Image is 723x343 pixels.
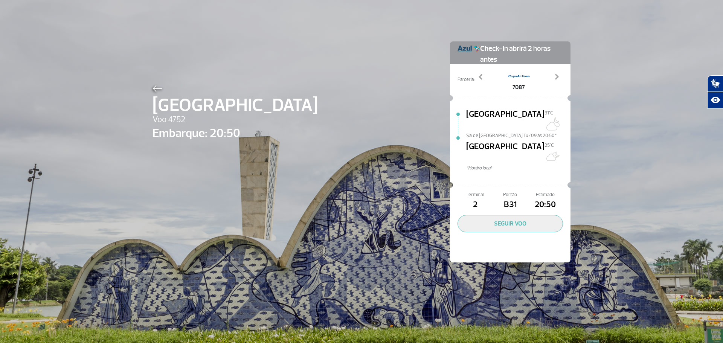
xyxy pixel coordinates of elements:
span: *Horáro local [466,165,570,172]
button: Abrir recursos assistivos. [707,92,723,108]
span: 25°C [545,142,554,148]
span: Estimado [528,191,563,198]
div: Plugin de acessibilidade da Hand Talk. [707,75,723,108]
button: SEGUIR VOO [458,215,563,232]
button: Abrir tradutor de língua de sinais. [707,75,723,92]
span: [GEOGRAPHIC_DATA] [466,108,545,132]
span: B31 [493,198,528,211]
img: Algumas nuvens [545,116,560,131]
span: 2 [458,198,493,211]
span: Check-in abrirá 2 horas antes [480,41,563,65]
span: Parceria: [458,76,474,83]
span: Voo 4752 [153,113,318,126]
img: Muitas nuvens [545,149,560,164]
span: 20:50 [528,198,563,211]
span: Portão [493,191,528,198]
span: Embarque: 20:50 [153,124,318,142]
span: [GEOGRAPHIC_DATA] [466,140,545,165]
span: [GEOGRAPHIC_DATA] [153,92,318,119]
span: Sai de [GEOGRAPHIC_DATA] Tu/09 às 20:50* [466,132,570,137]
span: Terminal [458,191,493,198]
span: 7087 [508,83,530,92]
span: 31°C [545,110,553,116]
